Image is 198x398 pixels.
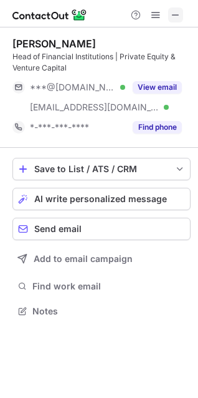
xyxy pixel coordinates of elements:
[12,7,87,22] img: ContactOut v5.3.10
[12,51,191,74] div: Head of Financial Institutions | Private Equity & Venture Capital
[34,164,169,174] div: Save to List / ATS / CRM
[133,81,182,94] button: Reveal Button
[133,121,182,133] button: Reveal Button
[32,306,186,317] span: Notes
[30,82,116,93] span: ***@[DOMAIN_NAME]
[12,37,96,50] div: [PERSON_NAME]
[12,303,191,320] button: Notes
[12,158,191,180] button: save-profile-one-click
[34,254,133,264] span: Add to email campaign
[34,194,167,204] span: AI write personalized message
[12,218,191,240] button: Send email
[12,188,191,210] button: AI write personalized message
[12,248,191,270] button: Add to email campaign
[30,102,159,113] span: [EMAIL_ADDRESS][DOMAIN_NAME]
[12,278,191,295] button: Find work email
[34,224,82,234] span: Send email
[32,281,186,292] span: Find work email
